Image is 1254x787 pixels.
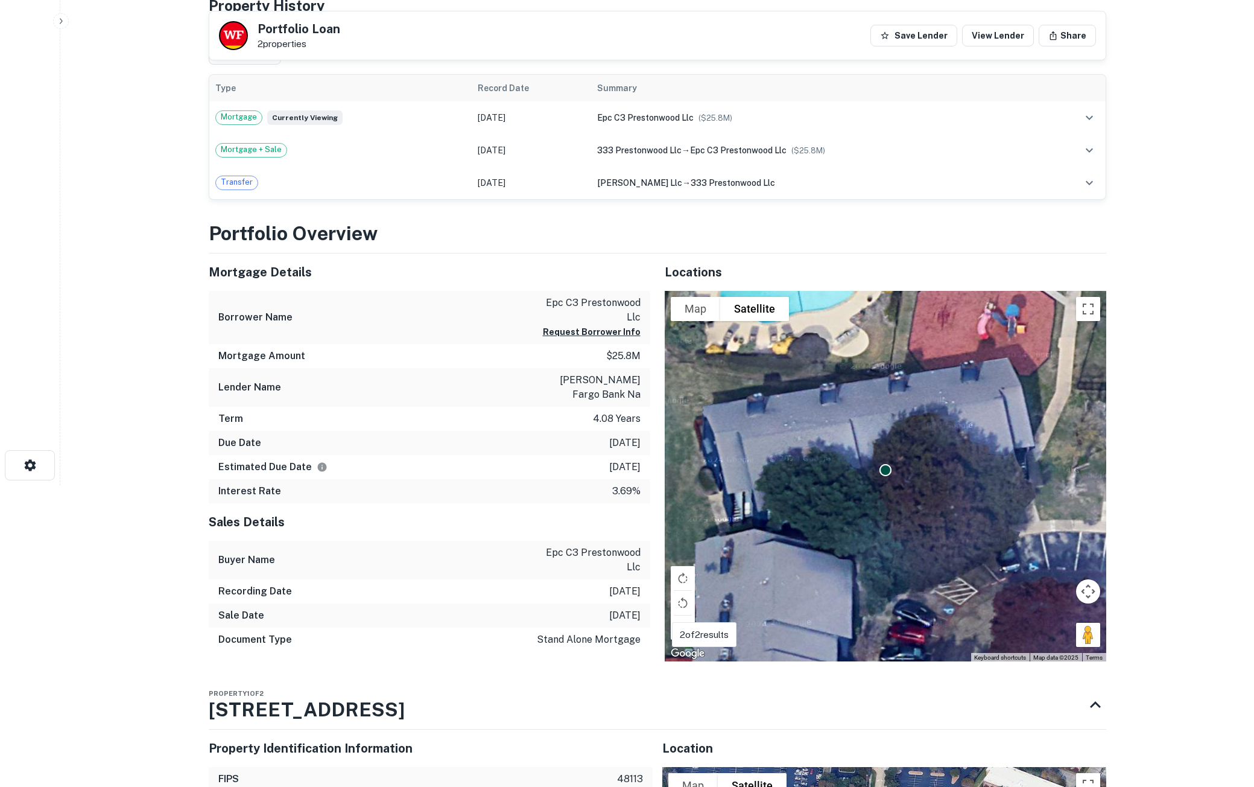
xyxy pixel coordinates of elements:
a: Open this area in Google Maps (opens a new window) [668,646,708,661]
h6: Borrower Name [218,310,293,325]
p: $25.8m [606,349,641,363]
p: stand alone mortgage [537,632,641,647]
h6: Document Type [218,632,292,647]
span: ($ 25.8M ) [791,146,825,155]
button: expand row [1079,140,1100,161]
h6: Mortgage Amount [218,349,305,363]
span: epc c3 prestonwood llc [690,145,787,155]
button: Keyboard shortcuts [974,654,1026,662]
h6: Recording Date [218,584,292,599]
iframe: Chat Widget [1194,690,1254,748]
svg: Estimate is based on a standard schedule for this type of loan. [317,462,328,473]
span: Property 1 of 2 [209,690,264,697]
button: Map camera controls [1076,579,1100,604]
button: Show street map [671,297,720,321]
p: [DATE] [609,584,641,599]
span: Map data ©2025 [1033,654,1078,661]
button: expand row [1079,173,1100,193]
a: View Lender [962,25,1034,46]
span: Mortgage + Sale [216,144,287,156]
td: [DATE] [472,134,591,167]
button: Toggle fullscreen view [1076,297,1100,321]
span: 333 prestonwood llc [597,145,682,155]
h6: Interest Rate [218,484,281,499]
span: ($ 25.8M ) [698,113,732,123]
a: Terms (opens in new tab) [1086,654,1103,661]
p: [DATE] [609,608,641,623]
h6: Sale Date [218,608,264,623]
button: Rotate map clockwise [671,566,695,590]
button: Tilt map [671,616,695,640]
td: [DATE] [472,101,591,134]
h5: Locations [665,263,1106,281]
h6: Term [218,412,243,426]
th: Type [209,75,472,101]
span: epc c3 prestonwood llc [597,113,694,123]
button: Drag Pegman onto the map to open Street View [1076,623,1100,647]
h5: Property Identification Information [209,739,653,757]
button: Share [1039,25,1096,46]
button: Save Lender [870,25,957,46]
p: [DATE] [609,436,641,450]
p: 2 properties [258,39,340,49]
p: epc c3 prestonwood llc [532,296,641,325]
th: Record Date [472,75,591,101]
div: → [597,144,1038,157]
h6: Buyer Name [218,553,275,567]
p: epc c3 prestonwood llc [532,546,641,575]
h3: [STREET_ADDRESS] [209,695,405,724]
p: 4.08 years [593,412,641,426]
h5: Location [662,739,1106,757]
h6: FIPS [218,772,239,786]
button: Rotate map counterclockwise [671,591,695,615]
p: 3.69% [612,484,641,499]
img: Google [668,646,708,661]
h5: Mortgage Details [209,263,650,281]
div: → [597,176,1038,190]
p: 48113 [617,772,643,786]
p: [PERSON_NAME] fargo bank na [532,373,641,402]
th: Summary [591,75,1044,101]
h3: Portfolio Overview [209,219,1106,248]
h6: Lender Name [218,380,281,395]
h5: Sales Details [209,513,650,531]
p: 2 of 2 results [680,628,729,642]
button: Show satellite imagery [720,297,789,321]
h6: Estimated Due Date [218,460,328,474]
p: [DATE] [609,460,641,474]
span: Mortgage [216,111,262,123]
button: Request Borrower Info [543,325,641,339]
span: Transfer [216,176,258,188]
div: Property1of2[STREET_ADDRESS] [209,681,1106,729]
td: [DATE] [472,167,591,199]
h6: Due Date [218,436,261,450]
button: expand row [1079,107,1100,128]
h5: Portfolio Loan [258,23,340,35]
span: 333 prestonwood llc [691,178,775,188]
span: [PERSON_NAME] llc [597,178,682,188]
span: Currently viewing [267,110,343,125]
